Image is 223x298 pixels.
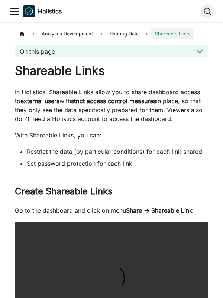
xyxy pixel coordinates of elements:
[15,28,29,39] a: Home page
[126,207,193,214] strong: Share → Shareable Link
[15,206,208,215] p: Go to the dashboard and click on menu
[15,28,208,39] nav: Breadcrumbs
[9,6,20,17] button: Toggle navigation bar
[71,97,156,105] strong: strict access control measures
[15,131,208,140] p: With Shareable Links, you can:
[38,7,62,16] b: Holistics
[27,147,208,156] li: Restrict the data (by particular conditions) for each link shared
[151,28,194,39] span: Shareable Links
[15,63,208,78] h1: Shareable Links
[15,45,208,57] button: On this page
[106,28,142,39] span: Sharing Data
[27,159,208,168] li: Set password protection for each link
[20,97,59,105] strong: external users
[23,5,62,17] a: HolisticsHolistics
[38,28,97,39] span: Analytics Development
[23,5,35,17] img: Holistics
[15,88,208,123] p: In Holistics, Shareable Links allow you to share dashboard access to with in place, so that they ...
[15,186,208,200] h2: Create Shareable Links
[201,4,214,18] button: Search (Ctrl+K)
